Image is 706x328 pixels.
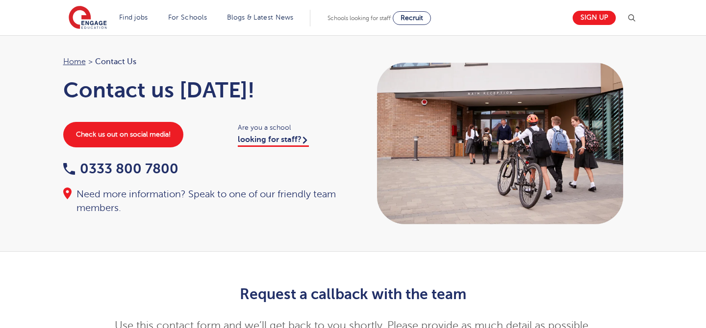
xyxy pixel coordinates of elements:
a: Find jobs [119,14,148,21]
h1: Contact us [DATE]! [63,78,344,102]
a: Check us out on social media! [63,122,183,147]
nav: breadcrumb [63,55,344,68]
img: Engage Education [69,6,107,30]
h2: Request a callback with the team [113,286,594,303]
a: looking for staff? [238,135,309,147]
a: Sign up [573,11,616,25]
span: Contact Us [95,55,136,68]
div: Need more information? Speak to one of our friendly team members. [63,187,344,215]
span: Schools looking for staff [328,15,391,22]
a: For Schools [168,14,207,21]
a: Recruit [393,11,431,25]
span: Are you a school [238,122,343,133]
span: Recruit [401,14,423,22]
span: > [88,57,93,66]
a: Blogs & Latest News [227,14,294,21]
a: Home [63,57,86,66]
a: 0333 800 7800 [63,161,178,176]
